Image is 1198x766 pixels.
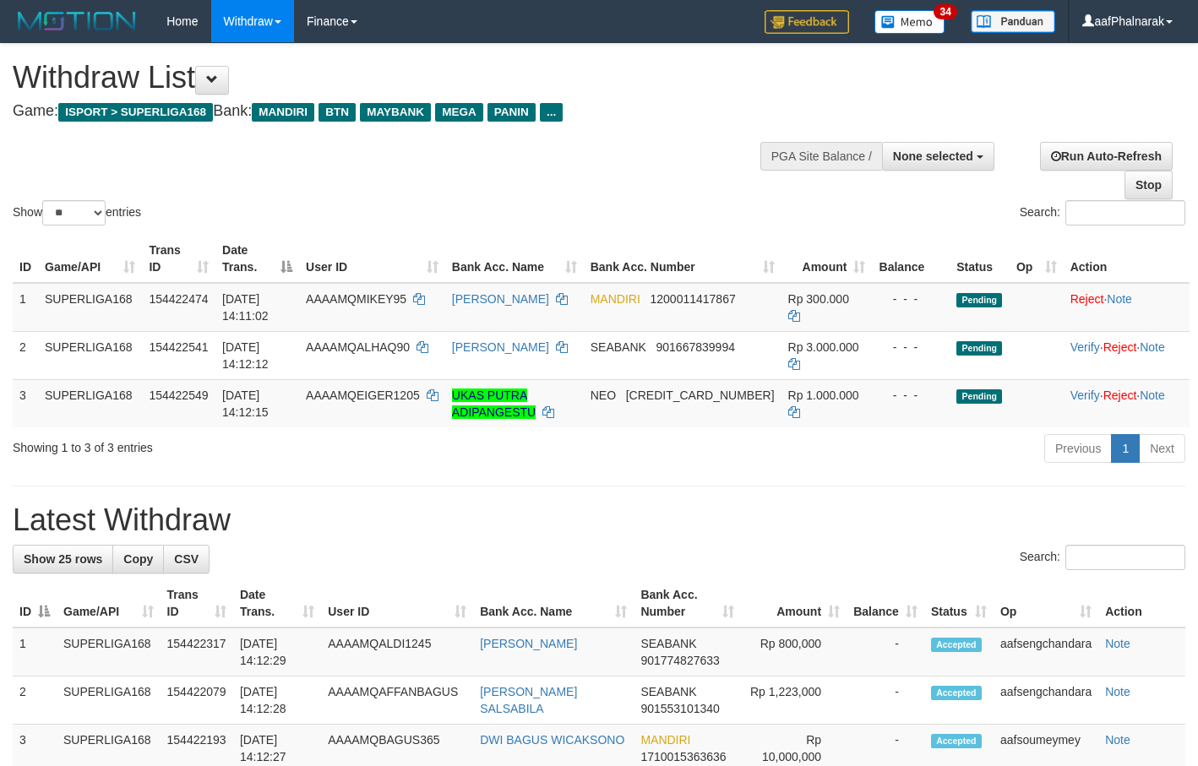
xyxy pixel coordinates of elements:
[13,235,38,283] th: ID
[319,103,356,122] span: BTN
[222,340,269,371] span: [DATE] 14:12:12
[38,331,142,379] td: SUPERLIGA168
[233,676,321,725] td: [DATE] 14:12:28
[591,292,640,306] span: MANDIRI
[57,676,161,725] td: SUPERLIGA168
[893,149,973,163] span: None selected
[222,292,269,323] span: [DATE] 14:11:02
[741,676,847,725] td: Rp 1,223,000
[13,8,141,34] img: MOTION_logo.png
[1020,200,1185,225] label: Search:
[882,142,994,171] button: None selected
[1040,142,1173,171] a: Run Auto-Refresh
[222,388,269,419] span: [DATE] 14:12:15
[13,379,38,427] td: 3
[58,103,213,122] span: ISPORT > SUPERLIGA168
[163,545,210,573] a: CSV
[956,293,1002,307] span: Pending
[1105,637,1130,650] a: Note
[591,388,616,402] span: NEO
[924,579,994,627] th: Status: activate to sort column ascending
[233,579,321,627] th: Date Trans.: activate to sort column ascending
[994,627,1098,676] td: aafsengchandara
[994,579,1098,627] th: Op: activate to sort column ascending
[13,676,57,725] td: 2
[487,103,536,122] span: PANIN
[149,388,208,402] span: 154422549
[626,388,775,402] span: Copy 5859459280030023 to clipboard
[584,235,781,283] th: Bank Acc. Number: activate to sort column ascending
[847,676,924,725] td: -
[760,142,882,171] div: PGA Site Balance /
[233,627,321,676] td: [DATE] 14:12:29
[452,340,549,354] a: [PERSON_NAME]
[879,387,943,404] div: - - -
[13,283,38,332] td: 1
[57,627,161,676] td: SUPERLIGA168
[299,235,445,283] th: User ID: activate to sort column ascending
[1064,379,1190,427] td: · ·
[1020,545,1185,570] label: Search:
[879,339,943,356] div: - - -
[1098,579,1185,627] th: Action
[640,733,690,747] span: MANDIRI
[971,10,1055,33] img: panduan.png
[1124,171,1173,199] a: Stop
[1070,388,1100,402] a: Verify
[781,235,873,283] th: Amount: activate to sort column ascending
[321,627,473,676] td: AAAAMQALDI1245
[306,340,410,354] span: AAAAMQALHAQ90
[765,10,849,34] img: Feedback.jpg
[13,627,57,676] td: 1
[1065,545,1185,570] input: Search:
[1103,388,1137,402] a: Reject
[24,552,102,566] span: Show 25 rows
[788,292,849,306] span: Rp 300.000
[640,702,719,715] span: Copy 901553101340 to clipboard
[1140,388,1165,402] a: Note
[847,627,924,676] td: -
[473,579,634,627] th: Bank Acc. Name: activate to sort column ascending
[38,235,142,283] th: Game/API: activate to sort column ascending
[931,638,982,652] span: Accepted
[931,686,982,700] span: Accepted
[252,103,314,122] span: MANDIRI
[13,103,781,120] h4: Game: Bank:
[435,103,483,122] span: MEGA
[872,235,950,283] th: Balance
[1070,340,1100,354] a: Verify
[651,292,736,306] span: Copy 1200011417867 to clipboard
[1064,283,1190,332] td: ·
[142,235,215,283] th: Trans ID: activate to sort column ascending
[1065,200,1185,225] input: Search:
[13,579,57,627] th: ID: activate to sort column descending
[123,552,153,566] span: Copy
[640,685,696,698] span: SEABANK
[634,579,741,627] th: Bank Acc. Number: activate to sort column ascending
[1064,235,1190,283] th: Action
[1105,733,1130,747] a: Note
[1064,331,1190,379] td: · ·
[640,637,696,650] span: SEABANK
[591,340,646,354] span: SEABANK
[1010,235,1064,283] th: Op: activate to sort column ascending
[174,552,199,566] span: CSV
[13,432,487,456] div: Showing 1 to 3 of 3 entries
[956,389,1002,404] span: Pending
[38,283,142,332] td: SUPERLIGA168
[306,388,420,402] span: AAAAMQEIGER1205
[445,235,584,283] th: Bank Acc. Name: activate to sort column ascending
[13,61,781,95] h1: Withdraw List
[13,200,141,225] label: Show entries
[149,292,208,306] span: 154422474
[956,341,1002,356] span: Pending
[874,10,945,34] img: Button%20Memo.svg
[306,292,406,306] span: AAAAMQMIKEY95
[788,340,859,354] span: Rp 3.000.000
[1107,292,1132,306] a: Note
[934,4,956,19] span: 34
[480,637,577,650] a: [PERSON_NAME]
[879,291,943,307] div: - - -
[452,388,536,419] a: UKAS PUTRA ADIPANGESTU
[321,676,473,725] td: AAAAMQAFFANBAGUS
